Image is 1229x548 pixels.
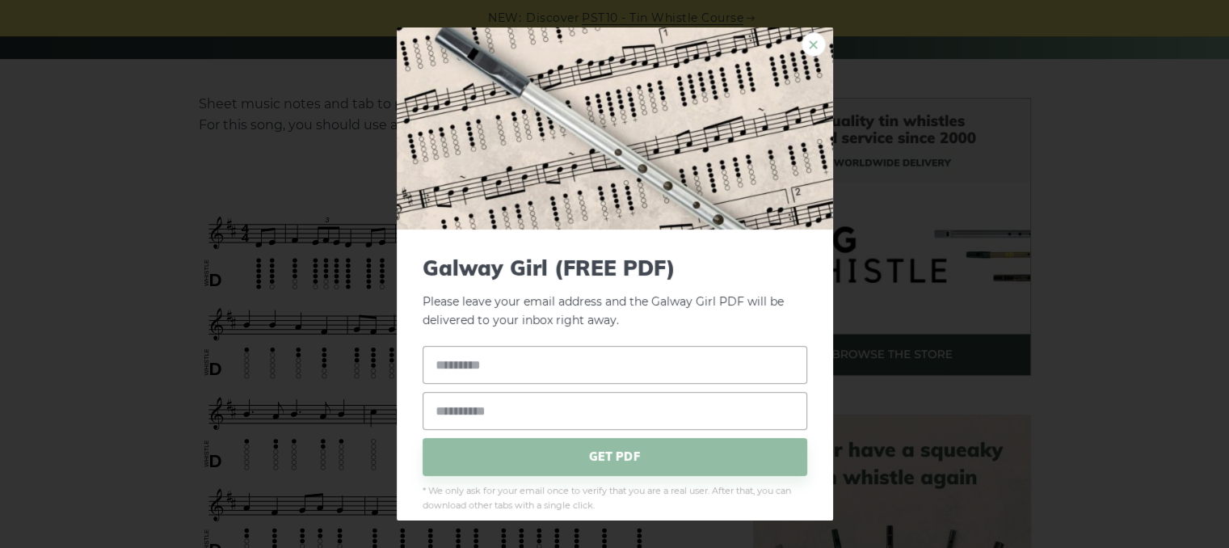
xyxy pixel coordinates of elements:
[802,32,826,57] a: ×
[423,438,807,476] span: GET PDF
[397,27,833,230] img: Tin Whistle Tab Preview
[423,484,807,513] span: * We only ask for your email once to verify that you are a real user. After that, you can downloa...
[423,255,807,330] p: Please leave your email address and the Galway Girl PDF will be delivered to your inbox right away.
[423,255,807,280] span: Galway Girl (FREE PDF)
